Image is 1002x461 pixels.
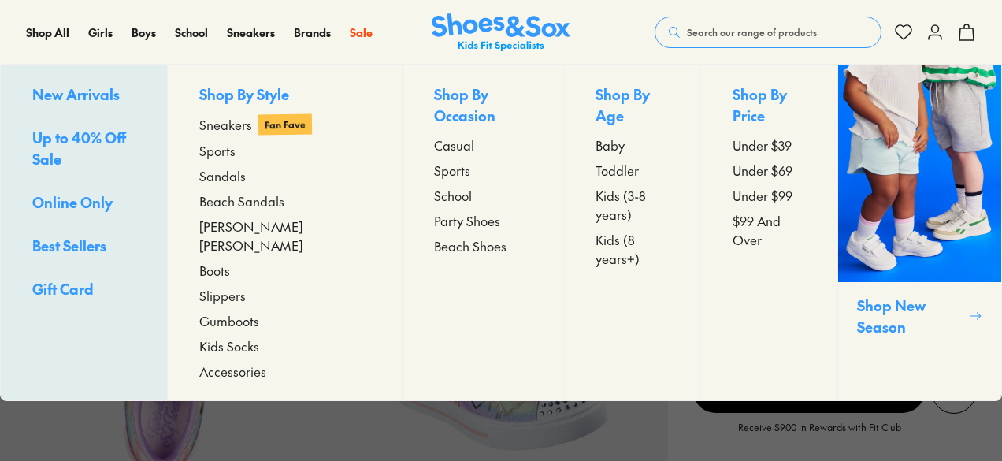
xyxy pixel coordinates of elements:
span: Under $69 [733,161,792,180]
span: Sports [434,161,470,180]
button: Search our range of products [655,17,881,48]
a: Toddler [596,161,669,180]
span: Beach Shoes [434,236,507,255]
img: SNS_Logo_Responsive.svg [432,13,570,52]
a: Shoes & Sox [432,13,570,52]
a: Sneakers [227,24,275,41]
a: Sneakers Fan Fave [199,114,370,135]
span: Sneakers [199,115,252,134]
span: Slippers [199,286,246,305]
a: Kids Socks [199,336,370,355]
span: Search our range of products [687,25,817,39]
a: School [175,24,208,41]
span: School [175,24,208,40]
span: Online Only [32,192,113,212]
span: Sandals [199,166,246,185]
span: Under $39 [733,136,792,154]
a: School [434,186,531,205]
p: Shop New Season [857,295,963,337]
span: Brands [294,24,331,40]
p: Fan Fave [258,113,312,135]
a: Boys [132,24,156,41]
a: Sale [350,24,373,41]
a: [PERSON_NAME] [PERSON_NAME] [199,217,370,255]
a: Brands [294,24,331,41]
a: Baby [596,136,669,154]
span: Girls [88,24,113,40]
span: Accessories [199,362,266,381]
span: Baby [596,136,625,154]
p: Shop By Age [596,84,669,129]
a: Shop All [26,24,69,41]
a: Online Only [32,191,135,216]
a: Party Shoes [434,211,531,230]
a: Sports [199,141,370,160]
a: Accessories [199,362,370,381]
a: $99 And Over [733,211,806,249]
a: Shop New Season [837,65,1001,400]
a: Boots [199,261,370,280]
span: Shop All [26,24,69,40]
span: Best Sellers [32,236,106,255]
a: Casual [434,136,531,154]
span: Sports [199,141,236,160]
a: Gumboots [199,311,370,330]
span: Kids Socks [199,336,259,355]
p: Shop By Style [199,84,370,108]
a: Best Sellers [32,235,135,259]
a: Beach Sandals [199,191,370,210]
a: Gift Card [32,278,135,303]
img: SNS_WEBASSETS_CollectionHero_ShopAll_1280x1600_6bdd8012-3a9d-4a11-8822-f7041dfd8577.png [838,65,1001,282]
a: Under $39 [733,136,806,154]
p: Shop By Occasion [434,84,531,129]
a: Sandals [199,166,370,185]
a: Sports [434,161,531,180]
span: Boots [199,261,230,280]
span: Gumboots [199,311,259,330]
span: Sneakers [227,24,275,40]
p: Shop By Price [733,84,806,129]
span: Boys [132,24,156,40]
span: Sale [350,24,373,40]
span: Under $99 [733,186,792,205]
span: New Arrivals [32,84,120,104]
span: Beach Sandals [199,191,284,210]
a: Kids (3-8 years) [596,186,669,224]
a: Slippers [199,286,370,305]
a: Kids (8 years+) [596,230,669,268]
span: Party Shoes [434,211,500,230]
span: Toddler [596,161,639,180]
span: Gift Card [32,279,94,299]
span: School [434,186,472,205]
span: Casual [434,136,474,154]
span: Up to 40% Off Sale [32,128,126,169]
a: New Arrivals [32,84,135,108]
a: Beach Shoes [434,236,531,255]
a: Under $69 [733,161,806,180]
a: Under $99 [733,186,806,205]
a: Up to 40% Off Sale [32,127,135,173]
a: Girls [88,24,113,41]
p: Receive $9.00 in Rewards with Fit Club [738,420,901,448]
